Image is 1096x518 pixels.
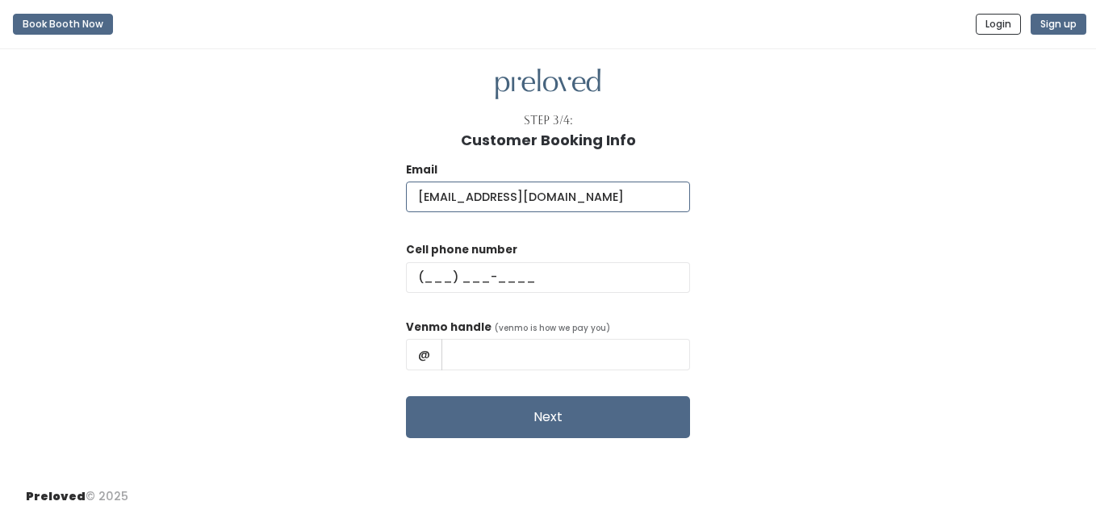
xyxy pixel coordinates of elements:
[26,488,86,504] span: Preloved
[461,132,636,148] h1: Customer Booking Info
[406,162,437,178] label: Email
[13,6,113,42] a: Book Booth Now
[496,69,600,100] img: preloved logo
[26,475,128,505] div: © 2025
[406,262,690,293] input: (___) ___-____
[406,242,517,258] label: Cell phone number
[406,320,492,336] label: Venmo handle
[406,396,690,438] button: Next
[406,182,690,212] input: @ .
[524,112,573,129] div: Step 3/4:
[406,339,442,370] span: @
[13,14,113,35] button: Book Booth Now
[1031,14,1086,35] button: Sign up
[976,14,1021,35] button: Login
[495,322,610,334] span: (venmo is how we pay you)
